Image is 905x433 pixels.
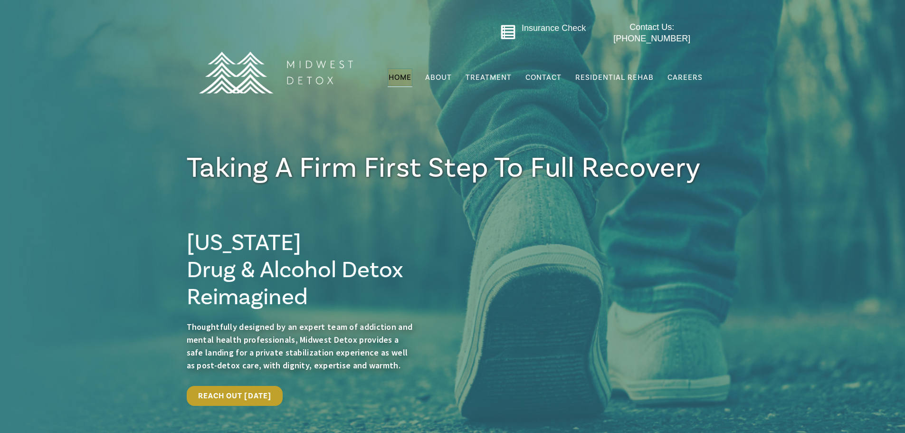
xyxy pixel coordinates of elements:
span: Residential Rehab [575,73,654,82]
a: Insurance Check [522,23,586,33]
a: Contact [524,68,562,87]
a: About [424,68,453,87]
a: Home [388,68,412,87]
span: Contact Us: [PHONE_NUMBER] [613,22,690,43]
a: Residential Rehab [574,68,655,87]
span: Thoughtfully designed by an expert team of addiction and mental health professionals, Midwest Det... [187,321,413,371]
img: MD Logo Horitzontal white-01 (1) (1) [192,31,359,114]
span: Careers [667,73,703,82]
span: Reach Out [DATE] [198,391,272,401]
span: [US_STATE] Drug & Alcohol Detox Reimagined [187,228,403,312]
a: Reach Out [DATE] [187,386,283,406]
span: Contact [525,74,562,81]
a: Treatment [465,68,513,87]
span: Taking a firm First Step To full Recovery [187,150,701,186]
a: Contact Us: [PHONE_NUMBER] [595,22,709,44]
span: About [425,74,452,81]
span: Home [389,73,411,82]
a: Go to midwestdetox.com/message-form-page/ [500,24,516,43]
a: Careers [667,68,704,87]
span: Treatment [466,74,512,81]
